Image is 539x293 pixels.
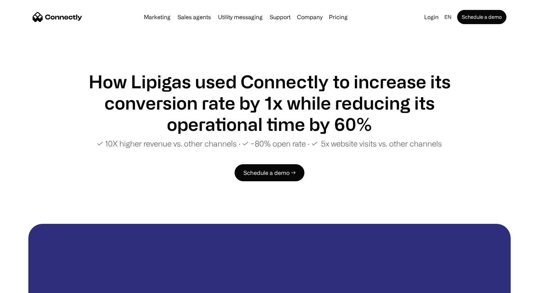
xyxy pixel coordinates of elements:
a: Utility messaging [215,14,265,20]
a: Sales agents [175,14,214,20]
p: ✓ 10X higher revenue vs. other channels ∙ ✓ ~80% open rate ∙ ✓ 5x website visits vs. other channels [97,138,442,149]
div: Company [297,12,322,22]
div: Company [295,12,325,22]
a: Marketing [141,14,173,20]
a: home [33,12,82,22]
div: en [442,12,456,22]
a: Support [267,14,293,20]
div: en [444,12,451,22]
a: Schedule a demo [457,10,506,24]
aside: Language selected: English [7,280,43,291]
a: Schedule a demo → [235,164,304,181]
h1: How Lipigas used Connectly to increase its conversion rate by 1x while reducing its operational t... [85,71,454,135]
a: Pricing [326,14,350,20]
ul: Language list [14,281,43,291]
a: Login [421,12,442,22]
